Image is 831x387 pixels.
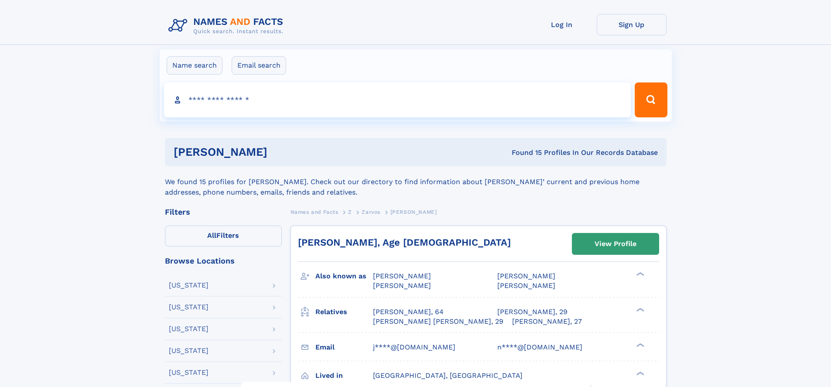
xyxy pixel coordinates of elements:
[207,231,216,240] span: All
[315,269,373,284] h3: Also known as
[373,307,444,317] a: [PERSON_NAME], 64
[169,282,209,289] div: [US_STATE]
[635,82,667,117] button: Search Button
[634,307,645,312] div: ❯
[169,325,209,332] div: [US_STATE]
[348,209,352,215] span: Z
[165,257,282,265] div: Browse Locations
[167,56,222,75] label: Name search
[572,233,659,254] a: View Profile
[165,166,667,198] div: We found 15 profiles for [PERSON_NAME]. Check out our directory to find information about [PERSON...
[373,272,431,280] span: [PERSON_NAME]
[373,371,523,380] span: [GEOGRAPHIC_DATA], [GEOGRAPHIC_DATA]
[174,147,390,158] h1: [PERSON_NAME]
[348,206,352,217] a: Z
[634,370,645,376] div: ❯
[298,237,511,248] a: [PERSON_NAME], Age [DEMOGRAPHIC_DATA]
[373,317,503,326] a: [PERSON_NAME] [PERSON_NAME], 29
[497,307,568,317] a: [PERSON_NAME], 29
[165,208,282,216] div: Filters
[164,82,631,117] input: search input
[165,226,282,247] label: Filters
[497,281,555,290] span: [PERSON_NAME]
[634,271,645,277] div: ❯
[169,304,209,311] div: [US_STATE]
[512,317,582,326] a: [PERSON_NAME], 27
[497,272,555,280] span: [PERSON_NAME]
[390,148,658,158] div: Found 15 Profiles In Our Records Database
[634,342,645,348] div: ❯
[597,14,667,35] a: Sign Up
[169,347,209,354] div: [US_STATE]
[595,234,636,254] div: View Profile
[315,340,373,355] h3: Email
[362,206,380,217] a: Zarvos
[527,14,597,35] a: Log In
[291,206,339,217] a: Names and Facts
[362,209,380,215] span: Zarvos
[373,281,431,290] span: [PERSON_NAME]
[315,305,373,319] h3: Relatives
[315,368,373,383] h3: Lived in
[232,56,286,75] label: Email search
[390,209,437,215] span: [PERSON_NAME]
[169,369,209,376] div: [US_STATE]
[165,14,291,38] img: Logo Names and Facts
